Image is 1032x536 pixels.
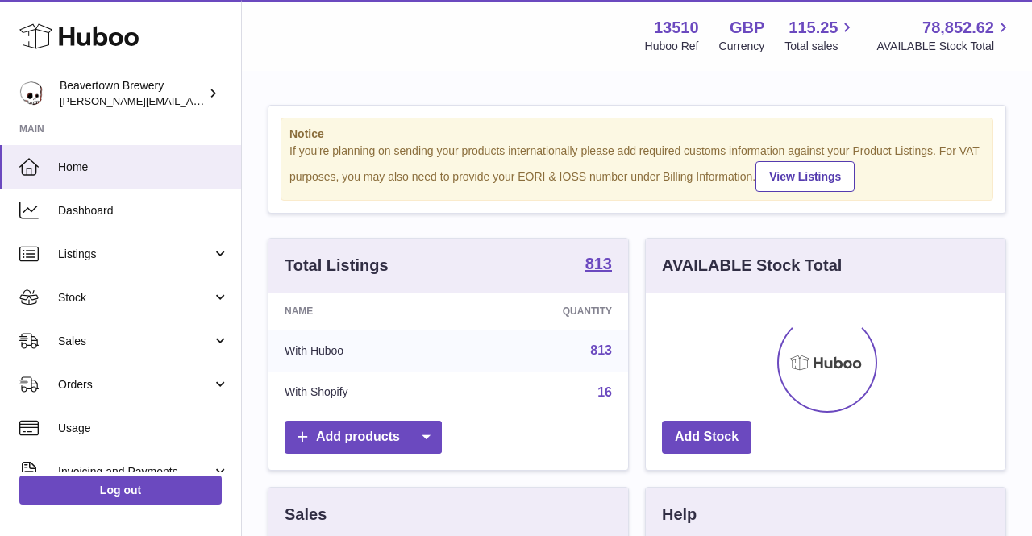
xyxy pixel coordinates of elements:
strong: Notice [289,127,984,142]
a: 16 [597,385,612,399]
a: 813 [585,256,612,275]
a: Add products [285,421,442,454]
span: Sales [58,334,212,349]
img: millie@beavertownbrewery.co.uk [19,81,44,106]
th: Name [268,293,462,330]
span: 78,852.62 [922,17,994,39]
a: 78,852.62 AVAILABLE Stock Total [876,17,1013,54]
a: 115.25 Total sales [784,17,856,54]
span: Orders [58,377,212,393]
span: Stock [58,290,212,305]
strong: 13510 [654,17,699,39]
h3: Help [662,504,697,526]
div: Currency [719,39,765,54]
span: Usage [58,421,229,436]
h3: Total Listings [285,255,389,276]
h3: Sales [285,504,327,526]
a: 813 [590,343,612,357]
span: AVAILABLE Stock Total [876,39,1013,54]
a: Log out [19,476,222,505]
span: Dashboard [58,203,229,218]
span: [PERSON_NAME][EMAIL_ADDRESS][DOMAIN_NAME] [60,94,323,107]
span: 115.25 [789,17,838,39]
td: With Shopify [268,372,462,413]
span: Listings [58,247,212,262]
h3: AVAILABLE Stock Total [662,255,842,276]
a: View Listings [755,161,855,192]
span: Total sales [784,39,856,54]
a: Add Stock [662,421,751,454]
strong: GBP [730,17,764,39]
div: Huboo Ref [645,39,699,54]
span: Invoicing and Payments [58,464,212,480]
strong: 813 [585,256,612,272]
div: Beavertown Brewery [60,78,205,109]
th: Quantity [462,293,628,330]
div: If you're planning on sending your products internationally please add required customs informati... [289,143,984,192]
span: Home [58,160,229,175]
td: With Huboo [268,330,462,372]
